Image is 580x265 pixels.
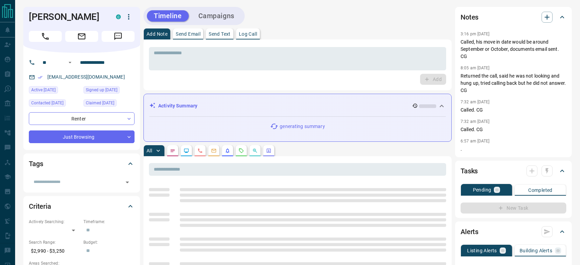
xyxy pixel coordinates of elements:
button: Campaigns [192,10,241,22]
p: 7:32 am [DATE] [461,100,490,104]
svg: Calls [197,148,203,153]
p: Send Email [176,32,200,36]
p: generating summary [280,123,325,130]
span: Signed up [DATE] [86,87,117,93]
h2: Tags [29,158,43,169]
p: Budget: [83,239,135,245]
div: condos.ca [116,14,121,19]
h2: Alerts [461,226,478,237]
svg: Lead Browsing Activity [184,148,189,153]
div: Criteria [29,198,135,215]
svg: Notes [170,148,175,153]
p: Called, his move in date would be around September or October, documents email sent. CG [461,38,566,60]
svg: Agent Actions [266,148,271,153]
svg: Email Verified [38,75,43,80]
h2: Criteria [29,201,51,212]
span: Email [65,31,98,42]
div: Tasks [461,163,566,179]
p: 3:16 pm [DATE] [461,32,490,36]
button: Timeline [147,10,189,22]
p: Add Note [147,32,167,36]
p: All [147,148,152,153]
div: Thu May 22 2025 [83,99,135,109]
p: Search Range: [29,239,80,245]
p: 8:05 am [DATE] [461,66,490,70]
span: Contacted [DATE] [31,100,63,106]
p: 6:57 am [DATE] [461,139,490,143]
svg: Requests [239,148,244,153]
span: Claimed [DATE] [86,100,114,106]
p: Listing Alerts [467,248,497,253]
button: Open [123,177,132,187]
span: Call [29,31,62,42]
h2: Notes [461,12,478,23]
p: Log Call [239,32,257,36]
p: $2,990 - $3,250 [29,245,80,257]
p: 7:32 am [DATE] [461,119,490,124]
div: Notes [461,9,566,25]
p: Activity Summary [158,102,197,110]
svg: Opportunities [252,148,258,153]
span: Active [DATE] [31,87,56,93]
p: Building Alerts [520,248,552,253]
div: Thu Jan 16 2025 [83,86,135,96]
div: Just Browsing [29,130,135,143]
div: Alerts [461,223,566,240]
a: [EMAIL_ADDRESS][DOMAIN_NAME] [47,74,125,80]
p: Completed [528,188,553,193]
svg: Listing Alerts [225,148,230,153]
p: Send Text [209,32,231,36]
p: Called. CG [461,106,566,114]
span: Message [102,31,135,42]
p: Actively Searching: [29,219,80,225]
div: Thu May 22 2025 [29,99,80,109]
p: Returned the call, said he was not looking and hung up, tried calling back but he did not answer. CG [461,72,566,94]
h2: Tasks [461,165,478,176]
p: Pending [473,187,491,192]
p: Called. CG [461,126,566,133]
h1: [PERSON_NAME] [29,11,106,22]
svg: Emails [211,148,217,153]
div: Renter [29,112,135,125]
p: Timeframe: [83,219,135,225]
div: Tags [29,155,135,172]
div: Activity Summary [149,100,446,112]
button: Open [66,58,74,67]
div: Mon Aug 11 2025 [29,86,80,96]
p: . [461,146,566,153]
